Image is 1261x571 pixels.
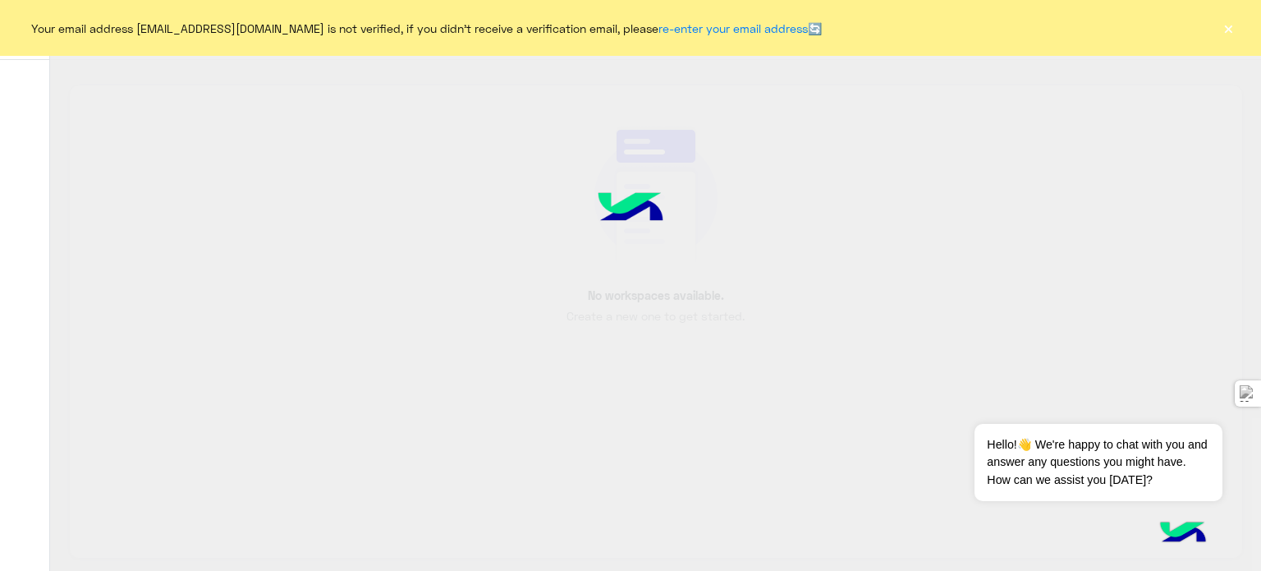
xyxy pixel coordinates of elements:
[31,20,822,37] span: Your email address [EMAIL_ADDRESS][DOMAIN_NAME] is not verified, if you didn't receive a verifica...
[569,168,692,251] img: hulul-logo.png
[974,424,1222,501] span: Hello!👋 We're happy to chat with you and answer any questions you might have. How can we assist y...
[1154,505,1212,563] img: hulul-logo.png
[1220,20,1236,36] button: ×
[658,21,808,35] a: re-enter your email address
